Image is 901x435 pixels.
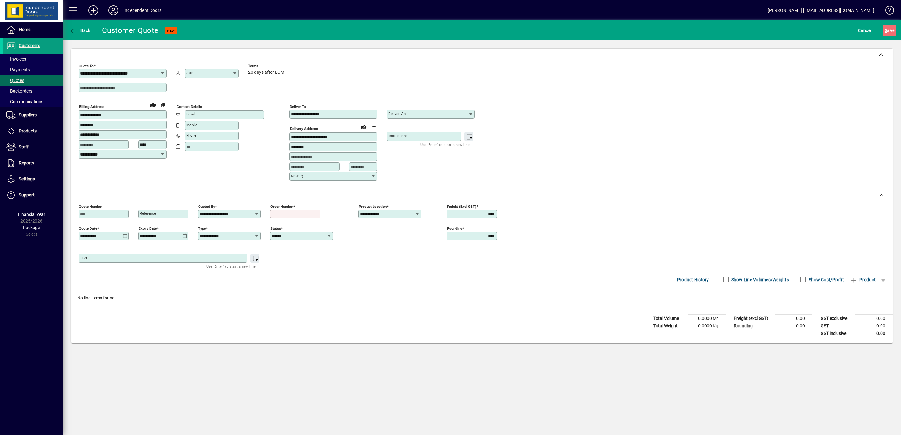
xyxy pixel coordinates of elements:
[186,123,197,127] mat-label: Mobile
[158,100,168,110] button: Copy to Delivery address
[731,322,775,330] td: Rounding
[291,174,303,178] mat-label: Country
[69,28,90,33] span: Back
[3,54,63,64] a: Invoices
[359,121,369,132] a: View on map
[19,192,35,197] span: Support
[817,330,855,337] td: GST inclusive
[650,314,688,322] td: Total Volume
[3,123,63,139] a: Products
[139,226,157,230] mat-label: Expiry date
[885,28,887,33] span: S
[3,64,63,75] a: Payments
[167,29,175,33] span: NEW
[19,43,40,48] span: Customers
[198,204,215,208] mat-label: Quoted by
[19,144,29,149] span: Staff
[850,275,876,285] span: Product
[186,112,195,116] mat-label: Email
[6,78,24,83] span: Quotes
[730,277,789,283] label: Show Line Volumes/Weights
[3,139,63,155] a: Staff
[186,71,193,75] mat-label: Attn
[68,25,92,36] button: Back
[102,25,159,35] div: Customer Quote
[19,176,35,181] span: Settings
[674,274,712,285] button: Product History
[856,25,873,36] button: Cancel
[3,75,63,86] a: Quotes
[881,1,893,22] a: Knowledge Base
[447,226,462,230] mat-label: Rounding
[79,204,102,208] mat-label: Quote number
[248,64,286,68] span: Terms
[650,322,688,330] td: Total Weight
[123,5,161,15] div: Independent Doors
[80,255,87,260] mat-label: Title
[731,314,775,322] td: Freight (excl GST)
[18,212,45,217] span: Financial Year
[83,5,103,16] button: Add
[290,105,306,109] mat-label: Deliver To
[19,160,34,165] span: Reports
[186,133,196,137] mat-label: Phone
[103,5,123,16] button: Profile
[3,22,63,38] a: Home
[369,122,379,132] button: Choose address
[63,25,97,36] app-page-header-button: Back
[775,322,812,330] td: 0.00
[855,314,893,322] td: 0.00
[817,314,855,322] td: GST exclusive
[3,96,63,107] a: Communications
[79,226,97,230] mat-label: Quote date
[847,274,879,285] button: Product
[3,155,63,171] a: Reports
[79,64,94,68] mat-label: Quote To
[855,322,893,330] td: 0.00
[817,322,855,330] td: GST
[388,111,406,116] mat-label: Deliver via
[248,70,284,75] span: 20 days after EOM
[3,86,63,96] a: Backorders
[420,141,470,148] mat-hint: Use 'Enter' to start a new line
[6,99,43,104] span: Communications
[6,67,30,72] span: Payments
[19,112,37,117] span: Suppliers
[807,277,844,283] label: Show Cost/Profit
[768,5,874,15] div: [PERSON_NAME] [EMAIL_ADDRESS][DOMAIN_NAME]
[885,25,894,35] span: ave
[19,27,30,32] span: Home
[71,288,893,308] div: No line items found
[6,56,26,62] span: Invoices
[140,211,156,216] mat-label: Reference
[858,25,872,35] span: Cancel
[19,128,37,133] span: Products
[447,204,476,208] mat-label: Freight (excl GST)
[148,99,158,110] a: View on map
[775,314,812,322] td: 0.00
[855,330,893,337] td: 0.00
[270,204,293,208] mat-label: Order number
[359,204,387,208] mat-label: Product location
[688,314,726,322] td: 0.0000 M³
[198,226,206,230] mat-label: Type
[3,187,63,203] a: Support
[3,171,63,187] a: Settings
[6,89,32,94] span: Backorders
[270,226,281,230] mat-label: Status
[688,322,726,330] td: 0.0000 Kg
[3,107,63,123] a: Suppliers
[23,225,40,230] span: Package
[388,133,407,138] mat-label: Instructions
[883,25,896,36] button: Save
[206,263,256,270] mat-hint: Use 'Enter' to start a new line
[677,275,709,285] span: Product History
